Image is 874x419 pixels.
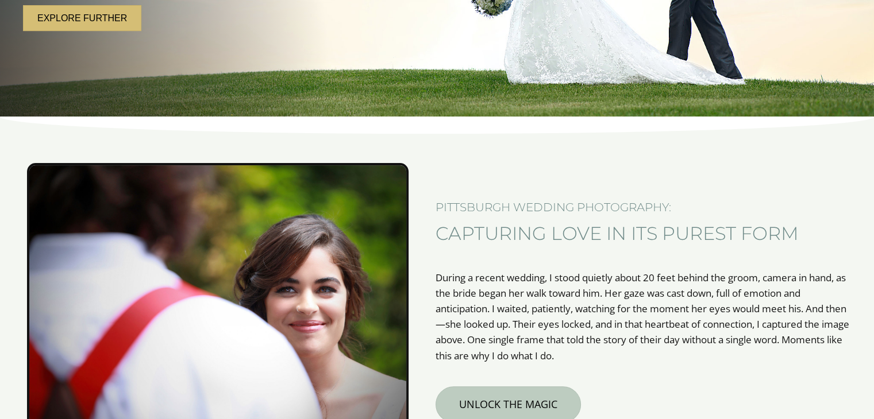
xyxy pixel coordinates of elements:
[23,5,141,31] a: Explore further
[459,397,557,411] span: UNLOCK THE MAGIC
[436,270,851,363] p: During a recent wedding, I stood quietly about 20 feet behind the groom, camera in hand, as the b...
[436,200,671,214] span: Pittsburgh wedding photography:
[436,222,799,245] span: Capturing Love in its purest form
[37,13,127,23] span: Explore further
